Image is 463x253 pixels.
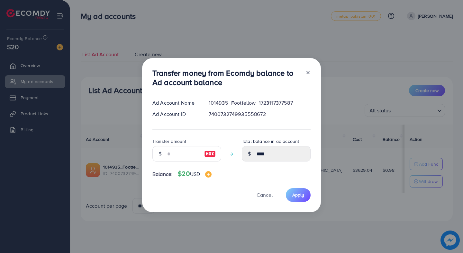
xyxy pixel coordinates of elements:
[190,170,200,178] span: USD
[204,150,216,158] img: image
[152,170,173,178] span: Balance:
[249,188,281,202] button: Cancel
[257,191,273,198] span: Cancel
[242,138,299,144] label: Total balance in ad account
[152,68,300,87] h3: Transfer money from Ecomdy balance to Ad account balance
[204,110,316,118] div: 7400732749935558672
[152,138,186,144] label: Transfer amount
[147,99,204,107] div: Ad Account Name
[147,110,204,118] div: Ad Account ID
[205,171,212,178] img: image
[286,188,311,202] button: Apply
[292,192,304,198] span: Apply
[204,99,316,107] div: 1014935_Footfellow_1723117377587
[178,170,212,178] h4: $20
